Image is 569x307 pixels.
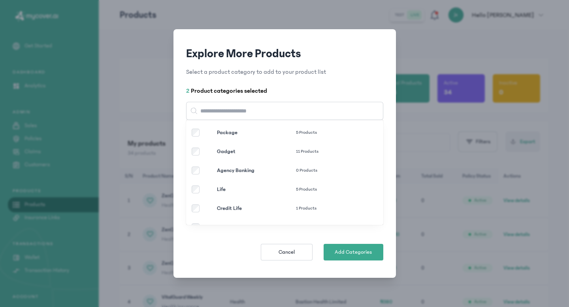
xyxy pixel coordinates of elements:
[186,87,191,94] span: 2
[217,129,296,137] p: Package
[296,205,355,212] p: 1 Products
[296,186,355,193] p: 5 Products
[217,167,296,174] p: Agency Banking
[279,248,295,256] span: Cancel
[296,148,355,155] p: 11 Products
[186,47,383,61] h3: Explore More Products
[324,244,383,260] button: Add Categories
[186,67,383,77] p: Select a product category to add to your product list
[217,185,296,193] p: Life
[296,167,355,174] p: 0 Products
[217,223,296,231] p: Auto
[261,244,313,260] button: Cancel
[217,204,296,212] p: Credit Life
[186,86,383,95] h4: Product categories selected
[335,248,372,256] span: Add Categories
[296,129,355,136] p: 5 Products
[296,224,355,230] p: 11 Products
[217,148,296,155] p: Gadget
